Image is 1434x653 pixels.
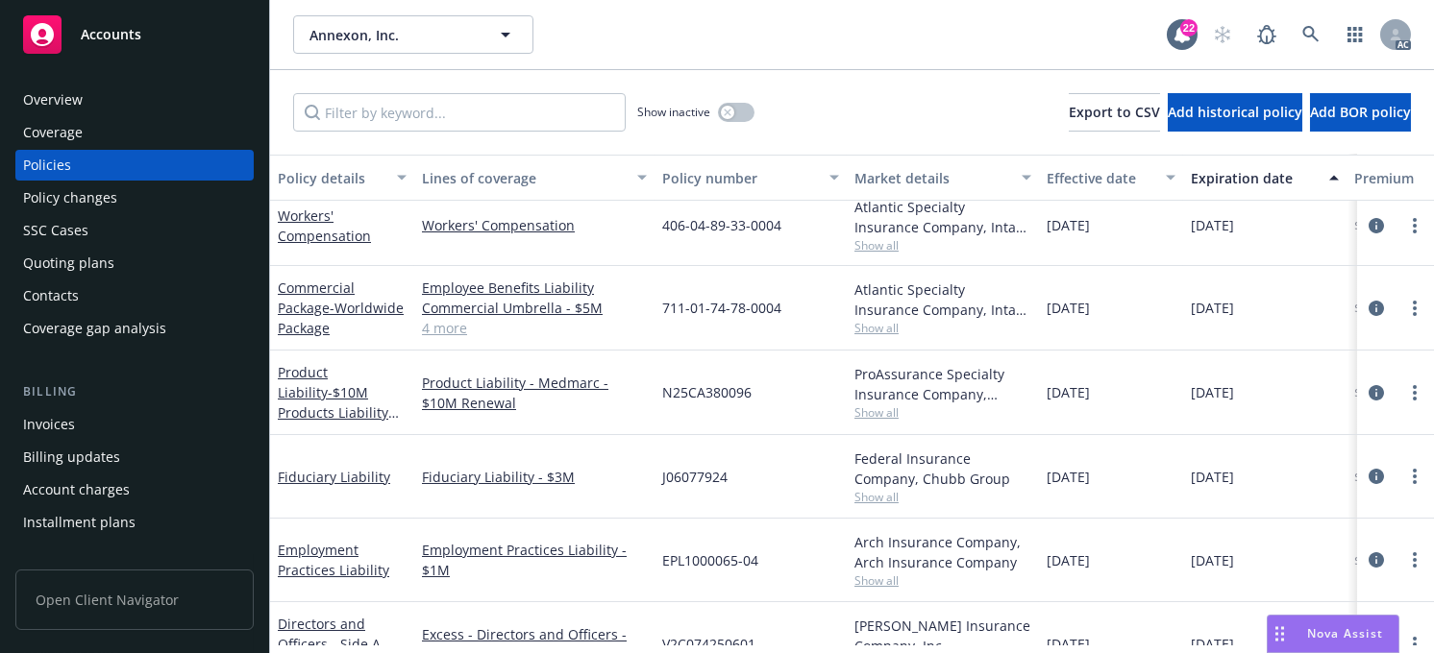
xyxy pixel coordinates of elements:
a: Accounts [15,8,254,61]
span: 406-04-89-33-0004 [662,215,781,235]
a: circleInformation [1365,381,1388,404]
div: Billing updates [23,442,120,472]
div: Invoices [23,409,75,440]
button: Annexon, Inc. [293,15,533,54]
span: Show all [854,404,1031,421]
div: ProAssurance Specialty Insurance Company, Medmarc [854,364,1031,404]
span: 711-01-74-78-0004 [662,298,781,318]
div: Billing [15,382,254,401]
div: Arch Insurance Company, Arch Insurance Company [854,532,1031,572]
div: Premium [1354,168,1433,188]
div: Contacts [23,280,79,311]
button: Expiration date [1183,155,1347,201]
button: Effective date [1039,155,1183,201]
span: J06077924 [662,467,728,487]
div: Effective date [1047,168,1154,188]
div: SSC Cases [23,215,88,246]
a: circleInformation [1365,297,1388,320]
a: Fiduciary Liability - $3M [422,467,647,487]
div: Atlantic Specialty Insurance Company, Intact Insurance [854,197,1031,237]
div: Policy changes [23,182,117,213]
button: Policy details [270,155,414,201]
span: Show all [854,489,1031,505]
div: Atlantic Specialty Insurance Company, Intact Insurance [854,279,1031,320]
span: N25CA380096 [662,382,752,402]
a: Product Liability [278,363,399,442]
span: Add historical policy [1168,103,1302,121]
a: Commercial Umbrella - $5M [422,298,647,318]
div: Coverage gap analysis [23,313,166,344]
div: Federal Insurance Company, Chubb Group [854,448,1031,489]
button: Market details [847,155,1039,201]
span: Show all [854,320,1031,336]
a: Account charges [15,474,254,505]
a: Commercial Package [278,278,404,337]
button: Lines of coverage [414,155,655,201]
a: Report a Bug [1248,15,1286,54]
button: Add BOR policy [1310,93,1411,132]
span: [DATE] [1047,382,1090,402]
span: Export to CSV [1069,103,1160,121]
a: Installment plans [15,507,254,538]
span: [DATE] [1191,467,1234,487]
a: Quoting plans [15,248,254,278]
div: Policy details [278,168,385,188]
span: Show all [854,572,1031,589]
a: Start snowing [1203,15,1242,54]
a: Workers' Compensation [278,206,371,245]
a: Overview [15,85,254,115]
div: Market details [854,168,1010,188]
span: [DATE] [1047,467,1090,487]
a: circleInformation [1365,548,1388,571]
a: Billing updates [15,442,254,472]
span: - $10M Products Liability (Inc. Clinical Trials) [278,383,399,442]
a: more [1403,297,1426,320]
input: Filter by keyword... [293,93,626,132]
div: Account charges [23,474,130,505]
a: SSC Cases [15,215,254,246]
span: Add BOR policy [1310,103,1411,121]
div: Policy number [662,168,818,188]
a: Invoices [15,409,254,440]
div: Drag to move [1268,616,1292,652]
a: Coverage gap analysis [15,313,254,344]
span: Accounts [81,27,141,42]
span: Annexon, Inc. [309,25,476,45]
button: Nova Assist [1267,615,1399,653]
button: Add historical policy [1168,93,1302,132]
span: - Worldwide Package [278,299,404,337]
span: [DATE] [1047,298,1090,318]
span: [DATE] [1047,550,1090,570]
a: more [1403,214,1426,237]
a: circleInformation [1365,465,1388,488]
a: Policy changes [15,182,254,213]
span: Open Client Navigator [15,569,254,630]
span: Show inactive [637,104,710,120]
div: Policies [23,150,71,181]
a: Search [1292,15,1330,54]
div: Quoting plans [23,248,114,278]
div: Lines of coverage [422,168,626,188]
span: EPL1000065-04 [662,550,758,570]
a: Product Liability - Medmarc - $10M Renewal [422,373,647,413]
div: Expiration date [1191,168,1318,188]
div: Installment plans [23,507,136,538]
span: [DATE] [1191,382,1234,402]
a: Workers' Compensation [422,215,647,235]
a: Employment Practices Liability - $1M [422,540,647,580]
span: [DATE] [1191,550,1234,570]
button: Export to CSV [1069,93,1160,132]
a: Fiduciary Liability [278,468,390,486]
div: 22 [1180,19,1198,36]
a: Policies [15,150,254,181]
a: Employment Practices Liability [278,541,389,579]
span: Nova Assist [1307,625,1383,641]
a: more [1403,465,1426,488]
a: more [1403,548,1426,571]
a: Switch app [1336,15,1374,54]
a: more [1403,381,1426,404]
a: Employee Benefits Liability [422,278,647,298]
span: [DATE] [1047,215,1090,235]
div: Overview [23,85,83,115]
a: Contacts [15,280,254,311]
